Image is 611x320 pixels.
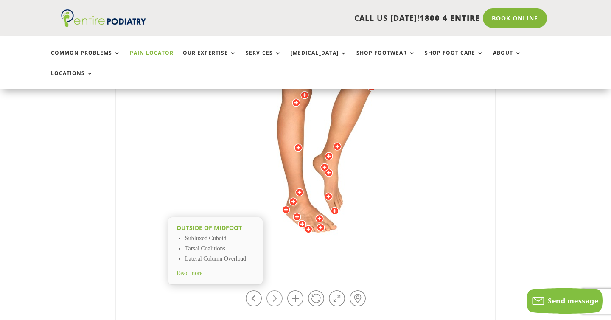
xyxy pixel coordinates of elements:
[177,224,254,232] h2: Outside of midfoot
[308,290,324,306] a: Play / Stop
[329,290,345,306] a: Full Screen on / off
[185,234,254,244] li: Subluxed Cuboid
[291,50,347,68] a: [MEDICAL_DATA]
[61,9,146,27] img: logo (1)
[425,50,484,68] a: Shop Foot Care
[246,290,262,306] a: Rotate left
[168,217,263,295] a: Outside of midfoot Subluxed Cuboid Tarsal Coalitions Lateral Column Overload Read more
[350,290,366,306] a: Hot-spots on / off
[527,288,603,314] button: Send message
[548,296,598,306] span: Send message
[246,50,281,68] a: Services
[185,244,254,254] li: Tarsal Coalitions
[61,20,146,29] a: Entire Podiatry
[483,8,547,28] a: Book Online
[51,50,121,68] a: Common Problems
[177,270,202,276] span: Read more
[266,290,283,306] a: Rotate right
[183,50,236,68] a: Our Expertise
[174,13,480,24] p: CALL US [DATE]!
[287,290,303,306] a: Zoom in / out
[420,13,480,23] span: 1800 4 ENTIRE
[130,50,174,68] a: Pain Locator
[356,50,415,68] a: Shop Footwear
[185,254,254,264] li: Lateral Column Overload
[51,70,93,89] a: Locations
[493,50,521,68] a: About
